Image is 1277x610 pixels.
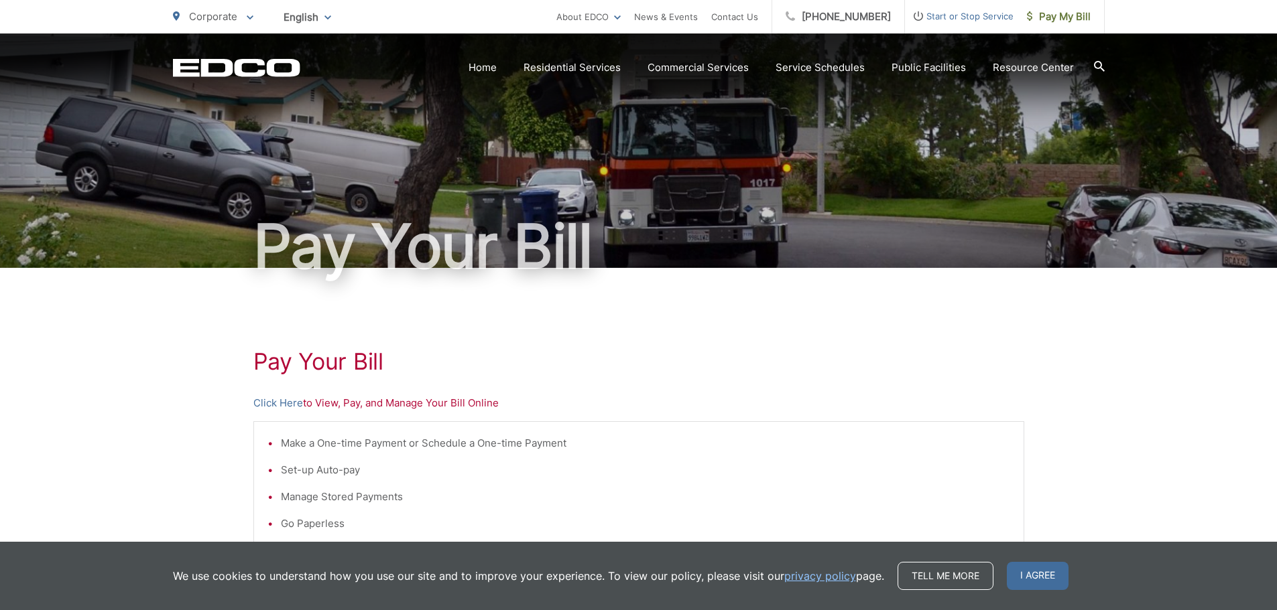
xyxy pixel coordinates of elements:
[173,58,300,77] a: EDCD logo. Return to the homepage.
[253,395,303,411] a: Click Here
[524,60,621,76] a: Residential Services
[189,10,237,23] span: Corporate
[784,568,856,584] a: privacy policy
[253,395,1024,411] p: to View, Pay, and Manage Your Bill Online
[253,348,1024,375] h1: Pay Your Bill
[993,60,1074,76] a: Resource Center
[556,9,621,25] a: About EDCO
[892,60,966,76] a: Public Facilities
[648,60,749,76] a: Commercial Services
[281,462,1010,478] li: Set-up Auto-pay
[776,60,865,76] a: Service Schedules
[711,9,758,25] a: Contact Us
[1007,562,1069,590] span: I agree
[173,568,884,584] p: We use cookies to understand how you use our site and to improve your experience. To view our pol...
[1027,9,1091,25] span: Pay My Bill
[469,60,497,76] a: Home
[273,5,341,29] span: English
[173,213,1105,280] h1: Pay Your Bill
[281,516,1010,532] li: Go Paperless
[281,489,1010,505] li: Manage Stored Payments
[898,562,993,590] a: Tell me more
[281,435,1010,451] li: Make a One-time Payment or Schedule a One-time Payment
[634,9,698,25] a: News & Events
